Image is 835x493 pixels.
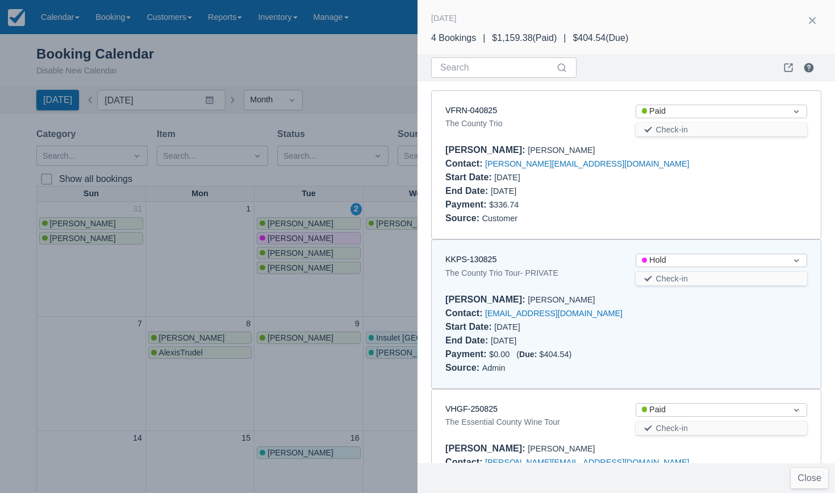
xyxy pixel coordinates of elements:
div: Source : [445,363,482,372]
button: Check-in [636,421,808,435]
div: Paid [642,105,781,118]
a: [EMAIL_ADDRESS][DOMAIN_NAME] [485,309,623,318]
div: 4 Bookings [431,31,476,45]
div: Hold [642,254,781,267]
a: KKPS-130825 [445,255,496,264]
div: Customer [445,212,807,225]
div: [PERSON_NAME] : [445,295,528,304]
div: [DATE] [431,11,457,25]
a: [PERSON_NAME][EMAIL_ADDRESS][DOMAIN_NAME] [485,159,689,168]
a: VFRN-040825 [445,106,497,115]
div: Source : [445,213,482,223]
div: [PERSON_NAME] : [445,444,528,453]
span: ( $404.54 ) [516,350,571,359]
div: | [476,31,492,45]
div: $1,159.38 ( Paid ) [492,31,557,45]
div: Paid [642,404,781,416]
div: Contact : [445,457,485,467]
div: [DATE] [445,171,617,184]
div: [PERSON_NAME] [445,293,807,306]
div: Due: [519,350,539,359]
div: The Essential County Wine Tour [445,415,617,429]
div: Payment : [445,349,489,359]
a: VHGF-250825 [445,404,498,413]
span: Dropdown icon [791,106,802,117]
div: $404.54 ( Due ) [573,31,628,45]
button: Check-in [636,123,808,136]
div: Start Date : [445,172,494,182]
span: Dropdown icon [791,255,802,266]
div: Admin [445,361,807,375]
div: End Date : [445,186,491,196]
div: The County Trio [445,117,617,130]
div: [DATE] [445,334,617,347]
button: Close [791,468,828,488]
span: Dropdown icon [791,404,802,416]
a: [PERSON_NAME][EMAIL_ADDRESS][DOMAIN_NAME] [485,458,689,467]
div: $0.00 [445,347,807,361]
div: [PERSON_NAME] : [445,145,528,155]
div: The County Trio Tour- PRIVATE [445,266,617,280]
div: [DATE] [445,184,617,198]
div: $336.74 [445,198,807,212]
input: Search [440,57,554,78]
div: [DATE] [445,320,617,334]
div: Contact : [445,308,485,318]
div: Start Date : [445,322,494,332]
div: [PERSON_NAME] [445,143,807,157]
div: End Date : [445,335,491,345]
div: Contact : [445,159,485,168]
div: | [557,31,573,45]
div: [PERSON_NAME] [445,442,807,455]
div: Payment : [445,200,489,209]
button: Check-in [636,272,808,285]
